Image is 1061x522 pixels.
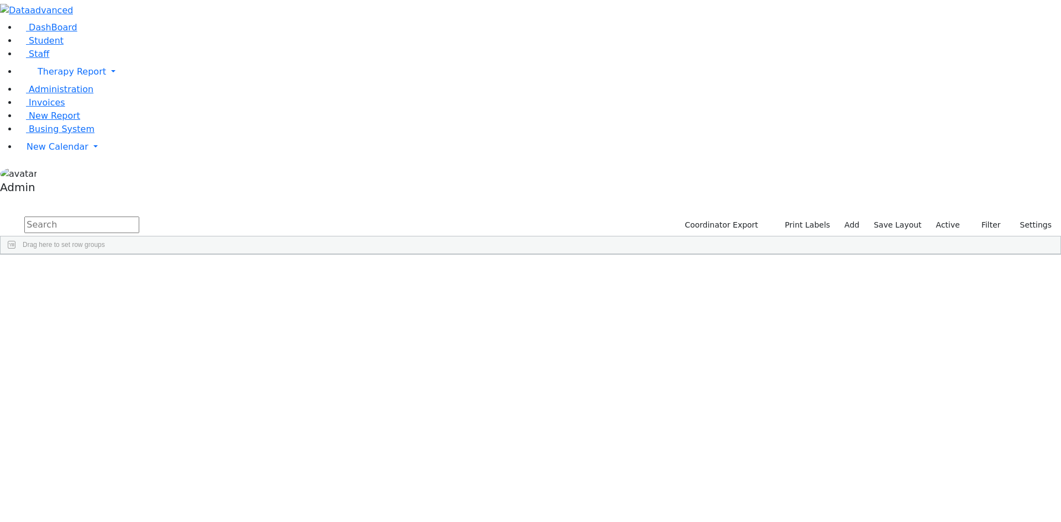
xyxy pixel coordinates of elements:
span: Busing System [29,124,94,134]
input: Search [24,217,139,233]
a: DashBoard [18,22,77,33]
a: New Report [18,110,80,121]
span: Student [29,35,64,46]
label: Active [931,217,965,234]
span: New Calendar [27,141,88,152]
a: Staff [18,49,49,59]
a: Therapy Report [18,61,1061,83]
a: Student [18,35,64,46]
a: Busing System [18,124,94,134]
button: Settings [1006,217,1057,234]
a: Administration [18,84,93,94]
button: Coordinator Export [677,217,763,234]
span: Drag here to set row groups [23,241,105,249]
a: Add [839,217,864,234]
span: Therapy Report [38,66,106,77]
span: Staff [29,49,49,59]
button: Save Layout [869,217,926,234]
button: Filter [967,217,1006,234]
button: Print Labels [772,217,835,234]
span: DashBoard [29,22,77,33]
a: Invoices [18,97,65,108]
a: New Calendar [18,136,1061,158]
span: Invoices [29,97,65,108]
span: New Report [29,110,80,121]
span: Administration [29,84,93,94]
